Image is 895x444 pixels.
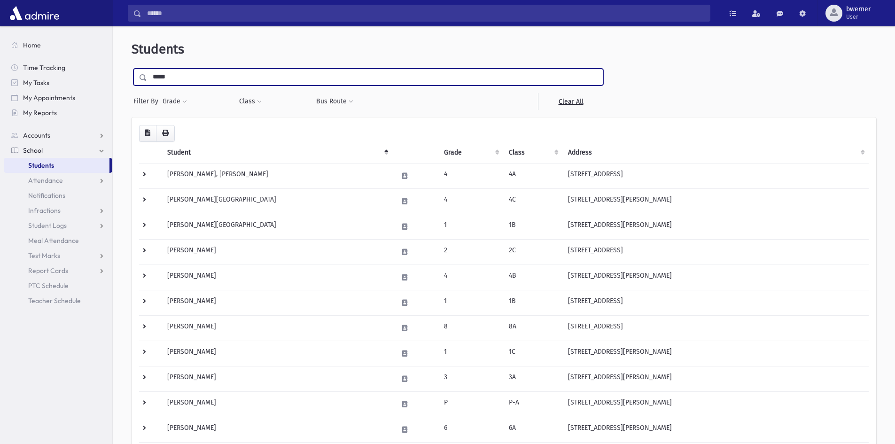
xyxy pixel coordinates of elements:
[23,93,75,102] span: My Appointments
[562,366,869,391] td: [STREET_ADDRESS][PERSON_NAME]
[28,161,54,170] span: Students
[23,78,49,87] span: My Tasks
[23,146,43,155] span: School
[28,236,79,245] span: Meal Attendance
[4,60,112,75] a: Time Tracking
[503,341,562,366] td: 1C
[23,109,57,117] span: My Reports
[8,4,62,23] img: AdmirePro
[538,93,603,110] a: Clear All
[162,239,392,265] td: [PERSON_NAME]
[562,315,869,341] td: [STREET_ADDRESS]
[4,233,112,248] a: Meal Attendance
[562,163,869,188] td: [STREET_ADDRESS]
[438,188,504,214] td: 4
[162,93,187,110] button: Grade
[4,278,112,293] a: PTC Schedule
[28,176,63,185] span: Attendance
[562,290,869,315] td: [STREET_ADDRESS]
[28,191,65,200] span: Notifications
[4,75,112,90] a: My Tasks
[162,142,392,164] th: Student: activate to sort column descending
[162,290,392,315] td: [PERSON_NAME]
[139,125,156,142] button: CSV
[438,214,504,239] td: 1
[4,38,112,53] a: Home
[23,63,65,72] span: Time Tracking
[503,163,562,188] td: 4A
[438,315,504,341] td: 8
[4,105,112,120] a: My Reports
[133,96,162,106] span: Filter By
[438,391,504,417] td: P
[503,142,562,164] th: Class: activate to sort column ascending
[438,341,504,366] td: 1
[239,93,262,110] button: Class
[846,13,871,21] span: User
[28,251,60,260] span: Test Marks
[4,128,112,143] a: Accounts
[162,214,392,239] td: [PERSON_NAME][GEOGRAPHIC_DATA]
[141,5,710,22] input: Search
[562,391,869,417] td: [STREET_ADDRESS][PERSON_NAME]
[4,90,112,105] a: My Appointments
[4,188,112,203] a: Notifications
[28,266,68,275] span: Report Cards
[562,142,869,164] th: Address: activate to sort column ascending
[162,315,392,341] td: [PERSON_NAME]
[162,265,392,290] td: [PERSON_NAME]
[28,296,81,305] span: Teacher Schedule
[503,265,562,290] td: 4B
[438,142,504,164] th: Grade: activate to sort column ascending
[438,366,504,391] td: 3
[23,41,41,49] span: Home
[503,188,562,214] td: 4C
[4,158,109,173] a: Students
[132,41,184,57] span: Students
[316,93,354,110] button: Bus Route
[28,281,69,290] span: PTC Schedule
[503,366,562,391] td: 3A
[562,341,869,366] td: [STREET_ADDRESS][PERSON_NAME]
[23,131,50,140] span: Accounts
[28,221,67,230] span: Student Logs
[4,263,112,278] a: Report Cards
[562,214,869,239] td: [STREET_ADDRESS][PERSON_NAME]
[562,239,869,265] td: [STREET_ADDRESS]
[28,206,61,215] span: Infractions
[503,417,562,442] td: 6A
[562,417,869,442] td: [STREET_ADDRESS][PERSON_NAME]
[503,315,562,341] td: 8A
[4,143,112,158] a: School
[503,214,562,239] td: 1B
[438,265,504,290] td: 4
[562,265,869,290] td: [STREET_ADDRESS][PERSON_NAME]
[156,125,175,142] button: Print
[4,218,112,233] a: Student Logs
[503,239,562,265] td: 2C
[4,203,112,218] a: Infractions
[162,417,392,442] td: [PERSON_NAME]
[503,391,562,417] td: P-A
[162,391,392,417] td: [PERSON_NAME]
[562,188,869,214] td: [STREET_ADDRESS][PERSON_NAME]
[162,188,392,214] td: [PERSON_NAME][GEOGRAPHIC_DATA]
[162,366,392,391] td: [PERSON_NAME]
[438,163,504,188] td: 4
[4,293,112,308] a: Teacher Schedule
[162,163,392,188] td: [PERSON_NAME], [PERSON_NAME]
[438,417,504,442] td: 6
[846,6,871,13] span: bwerner
[438,239,504,265] td: 2
[503,290,562,315] td: 1B
[438,290,504,315] td: 1
[4,248,112,263] a: Test Marks
[4,173,112,188] a: Attendance
[162,341,392,366] td: [PERSON_NAME]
